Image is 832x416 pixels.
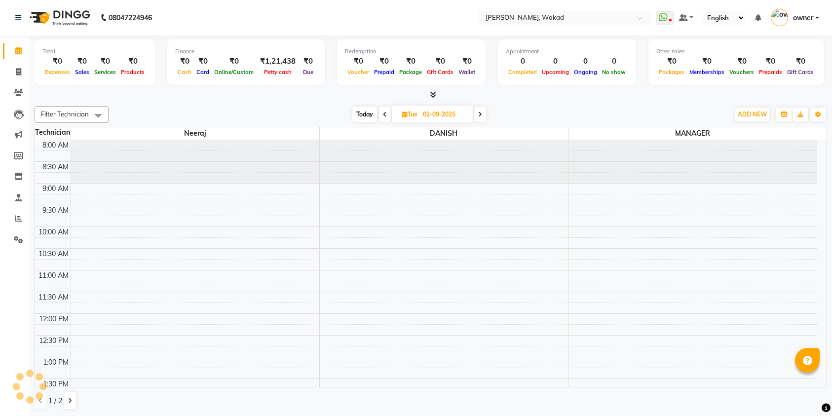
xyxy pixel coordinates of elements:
[656,47,816,56] div: Other sales
[73,56,92,67] div: ₹0
[793,13,813,23] span: owner
[372,56,397,67] div: ₹0
[345,69,372,76] span: Voucher
[571,69,600,76] span: Ongoing
[656,56,687,67] div: ₹0
[37,249,71,259] div: 10:30 AM
[212,69,256,76] span: Online/Custom
[539,69,571,76] span: Upcoming
[41,110,89,118] span: Filter Technician
[352,107,377,122] span: Today
[506,56,539,67] div: 0
[756,56,785,67] div: ₹0
[345,56,372,67] div: ₹0
[735,108,769,121] button: ADD NEW
[424,69,456,76] span: Gift Cards
[212,56,256,67] div: ₹0
[73,69,92,76] span: Sales
[756,69,785,76] span: Prepaids
[738,111,767,118] span: ADD NEW
[345,47,478,56] div: Redemption
[37,314,71,324] div: 12:00 PM
[25,4,93,32] img: logo
[118,56,147,67] div: ₹0
[568,127,817,140] span: MANAGER
[424,56,456,67] div: ₹0
[37,227,71,237] div: 10:00 AM
[194,69,212,76] span: Card
[372,69,397,76] span: Prepaid
[727,56,756,67] div: ₹0
[320,127,568,140] span: DANISH
[262,69,294,76] span: Petty cash
[37,270,71,281] div: 11:00 AM
[42,47,147,56] div: Total
[785,56,816,67] div: ₹0
[687,56,727,67] div: ₹0
[456,69,478,76] span: Wallet
[41,357,71,368] div: 1:00 PM
[397,69,424,76] span: Package
[256,56,300,67] div: ₹1,21,438
[175,56,194,67] div: ₹0
[687,69,727,76] span: Memberships
[571,56,600,67] div: 0
[48,396,62,406] span: 1 / 2
[300,56,317,67] div: ₹0
[71,127,319,140] span: neeraj
[175,47,317,56] div: Finance
[420,107,469,122] input: 2025-09-02
[400,111,420,118] span: Tue
[40,140,71,151] div: 8:00 AM
[301,69,316,76] span: Due
[506,47,628,56] div: Appointment
[37,292,71,303] div: 11:30 AM
[41,379,71,389] div: 1:30 PM
[175,69,194,76] span: Cash
[35,127,71,138] div: Technician
[506,69,539,76] span: Completed
[727,69,756,76] span: Vouchers
[771,9,788,26] img: owner
[456,56,478,67] div: ₹0
[40,205,71,216] div: 9:30 AM
[40,162,71,172] div: 8:30 AM
[600,69,628,76] span: No show
[118,69,147,76] span: Products
[397,56,424,67] div: ₹0
[92,56,118,67] div: ₹0
[109,4,152,32] b: 08047224946
[539,56,571,67] div: 0
[785,69,816,76] span: Gift Cards
[42,69,73,76] span: Expenses
[42,56,73,67] div: ₹0
[656,69,687,76] span: Packages
[92,69,118,76] span: Services
[40,184,71,194] div: 9:00 AM
[600,56,628,67] div: 0
[194,56,212,67] div: ₹0
[37,336,71,346] div: 12:30 PM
